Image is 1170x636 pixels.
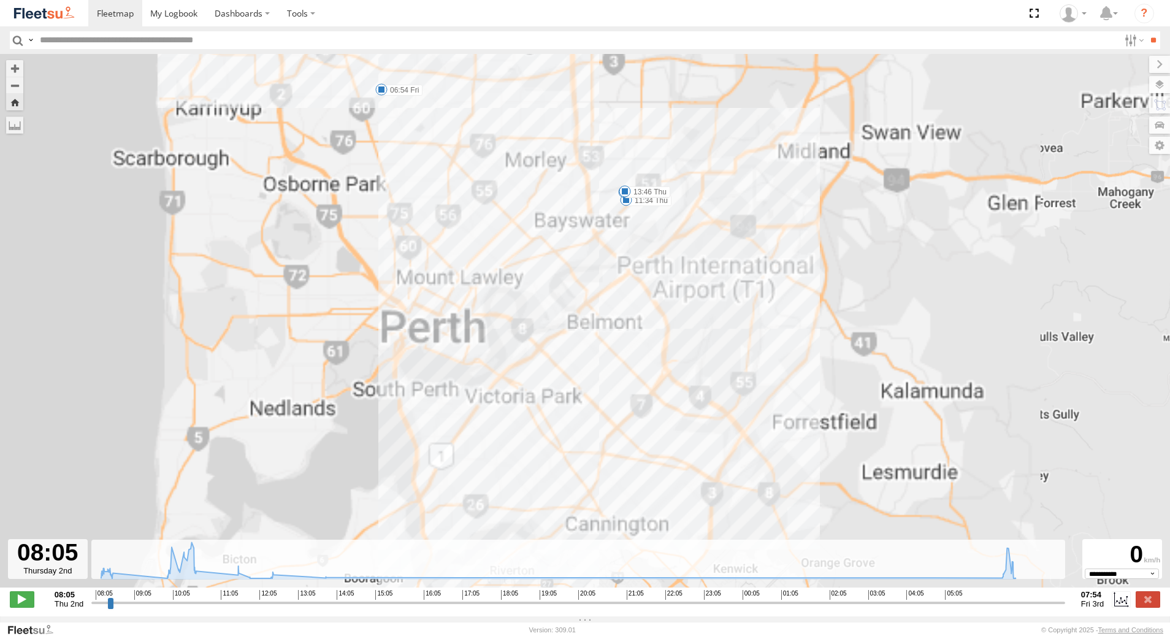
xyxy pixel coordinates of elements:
[665,590,682,600] span: 22:05
[1081,599,1104,608] span: Fri 3rd Oct 2025
[624,187,670,198] label: 12:26 Thu
[1136,591,1160,607] label: Close
[1081,590,1104,599] strong: 07:54
[1041,626,1163,634] div: © Copyright 2025 -
[743,590,760,600] span: 00:05
[424,590,441,600] span: 16:05
[868,590,885,600] span: 03:05
[96,590,113,600] span: 08:05
[1084,541,1160,569] div: 0
[6,117,23,134] label: Measure
[945,590,962,600] span: 05:05
[501,590,518,600] span: 18:05
[6,60,23,77] button: Zoom in
[7,624,63,636] a: Visit our Website
[1055,4,1091,23] div: TheMaker Systems
[781,590,798,600] span: 01:05
[1120,31,1146,49] label: Search Filter Options
[578,590,595,600] span: 20:05
[906,590,923,600] span: 04:05
[830,590,847,600] span: 02:05
[529,626,576,634] div: Version: 309.01
[26,31,36,49] label: Search Query
[462,590,480,600] span: 17:05
[221,590,238,600] span: 11:05
[381,85,422,96] label: 06:54 Fri
[55,590,84,599] strong: 08:05
[1149,137,1170,154] label: Map Settings
[6,77,23,94] button: Zoom out
[134,590,151,600] span: 09:05
[6,94,23,110] button: Zoom Home
[12,5,76,21] img: fleetsu-logo-horizontal.svg
[627,590,644,600] span: 21:05
[626,195,671,206] label: 11:34 Thu
[1098,626,1163,634] a: Terms and Conditions
[173,590,190,600] span: 10:05
[337,590,354,600] span: 14:05
[298,590,315,600] span: 13:05
[1134,4,1154,23] i: ?
[540,590,557,600] span: 19:05
[375,590,392,600] span: 15:05
[704,590,721,600] span: 23:05
[10,591,34,607] label: Play/Stop
[625,186,670,197] label: 13:46 Thu
[259,590,277,600] span: 12:05
[55,599,84,608] span: Thu 2nd Oct 2025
